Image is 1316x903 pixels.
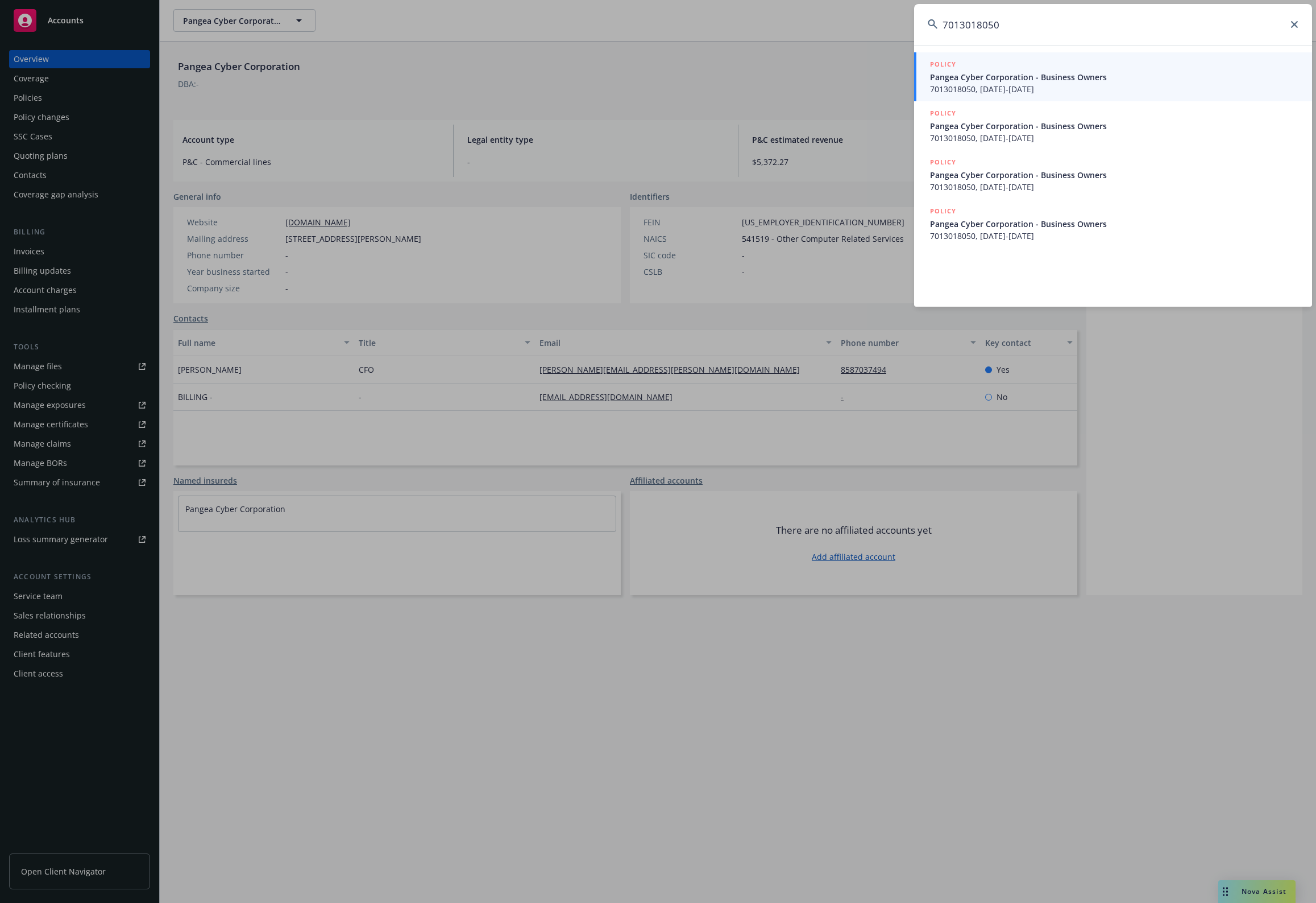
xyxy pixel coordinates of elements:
span: 7013018050, [DATE]-[DATE] [930,83,1298,95]
span: 7013018050, [DATE]-[DATE] [930,230,1298,242]
span: Pangea Cyber Corporation - Business Owners [930,120,1298,132]
span: Pangea Cyber Corporation - Business Owners [930,218,1298,230]
h5: POLICY [930,205,956,217]
span: 7013018050, [DATE]-[DATE] [930,132,1298,144]
h5: POLICY [930,108,956,119]
a: POLICYPangea Cyber Corporation - Business Owners7013018050, [DATE]-[DATE] [914,150,1312,199]
h5: POLICY [930,59,956,70]
span: Pangea Cyber Corporation - Business Owners [930,169,1298,181]
span: 7013018050, [DATE]-[DATE] [930,181,1298,193]
input: Search... [914,4,1312,45]
a: POLICYPangea Cyber Corporation - Business Owners7013018050, [DATE]-[DATE] [914,52,1312,101]
a: POLICYPangea Cyber Corporation - Business Owners7013018050, [DATE]-[DATE] [914,199,1312,248]
span: Pangea Cyber Corporation - Business Owners [930,71,1298,83]
a: POLICYPangea Cyber Corporation - Business Owners7013018050, [DATE]-[DATE] [914,101,1312,150]
h5: POLICY [930,156,956,168]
